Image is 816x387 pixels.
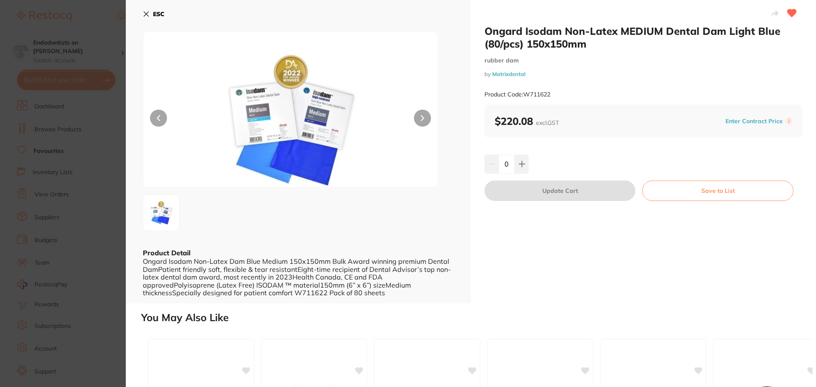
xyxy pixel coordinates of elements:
[484,25,802,50] h2: Ongard Isodam Non-Latex MEDIUM Dental Dam Light Blue (80/pcs) 150x150mm
[484,91,550,98] small: Product Code: W711622
[143,249,190,257] b: Product Detail
[202,53,379,187] img: XzMwMHgzMDAuanBn
[143,7,164,21] button: ESC
[536,119,559,127] span: excl. GST
[495,115,559,127] b: $220.08
[492,71,525,77] a: Matrixdental
[153,10,164,18] b: ESC
[484,57,802,64] small: rubber dam
[484,71,802,77] small: by
[723,117,785,125] button: Enter Contract Price
[141,312,813,324] h2: You May Also Like
[143,257,454,297] div: Ongard Isodam Non-Latex Dam Blue Medium 150x150mm Bulk Award winning premium Dental DamPatient fr...
[642,181,793,201] button: Save to List
[146,198,176,228] img: XzMwMHgzMDAuanBn
[785,118,792,124] label: i
[484,181,635,201] button: Update Cart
